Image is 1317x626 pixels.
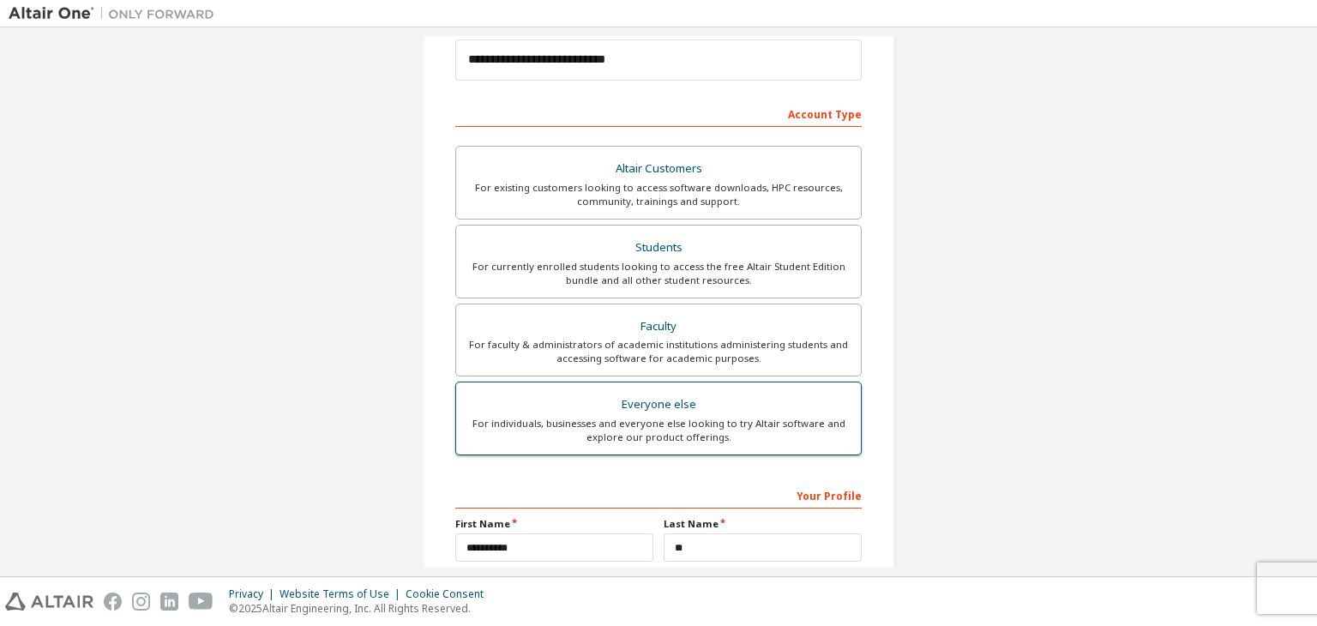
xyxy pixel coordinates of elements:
div: For faculty & administrators of academic institutions administering students and accessing softwa... [466,338,851,365]
div: Everyone else [466,393,851,417]
img: facebook.svg [104,593,122,611]
div: Account Type [455,99,862,127]
label: First Name [455,517,653,531]
div: Cookie Consent [406,587,494,601]
div: Your Profile [455,481,862,509]
label: Last Name [664,517,862,531]
img: instagram.svg [132,593,150,611]
div: Altair Customers [466,157,851,181]
p: © 2025 Altair Engineering, Inc. All Rights Reserved. [229,601,494,616]
div: Faculty [466,315,851,339]
div: For individuals, businesses and everyone else looking to try Altair software and explore our prod... [466,417,851,444]
img: linkedin.svg [160,593,178,611]
div: Website Terms of Use [280,587,406,601]
div: Privacy [229,587,280,601]
div: For currently enrolled students looking to access the free Altair Student Edition bundle and all ... [466,260,851,287]
div: For existing customers looking to access software downloads, HPC resources, community, trainings ... [466,181,851,208]
img: youtube.svg [189,593,213,611]
div: Students [466,236,851,260]
img: altair_logo.svg [5,593,93,611]
img: Altair One [9,5,223,22]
